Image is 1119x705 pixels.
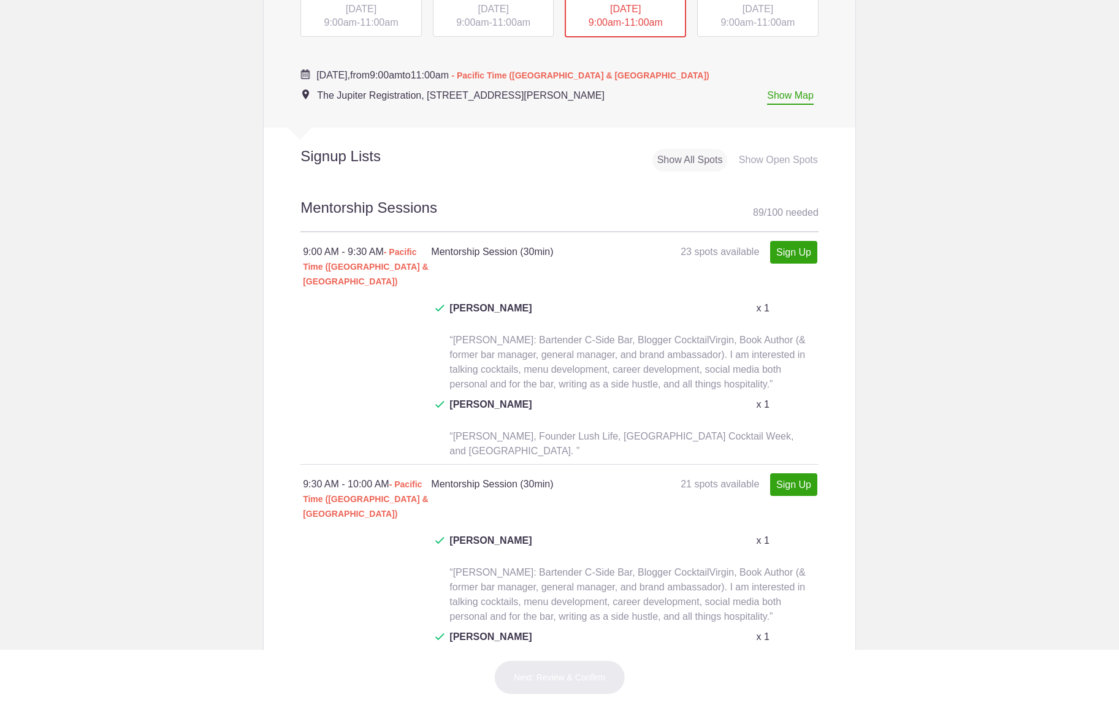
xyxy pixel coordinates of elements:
[300,69,310,79] img: Cal purple
[316,70,709,80] span: from to
[300,197,819,232] h2: Mentorship Sessions
[303,247,429,286] span: - Pacific Time ([GEOGRAPHIC_DATA] & [GEOGRAPHIC_DATA])
[767,90,814,105] a: Show Map
[435,537,445,544] img: Check dark green
[610,4,641,14] span: [DATE]
[451,70,709,80] span: - Pacific Time ([GEOGRAPHIC_DATA] & [GEOGRAPHIC_DATA])
[324,17,357,28] span: 9:00am
[753,204,819,222] div: 89 100 needed
[589,17,621,28] span: 9:00am
[316,70,350,80] span: [DATE],
[302,90,309,99] img: Event location
[478,4,508,14] span: [DATE]
[303,477,431,521] div: 9:30 AM - 10:00 AM
[370,70,402,80] span: 9:00am
[449,335,805,389] span: “[PERSON_NAME]: Bartender C-Side Bar, Blogger CocktailVirgin, Book Author (& former bar manager, ...
[264,147,461,166] h2: Signup Lists
[756,630,769,644] p: x 1
[449,567,805,622] span: “[PERSON_NAME]: Bartender C-Side Bar, Blogger CocktailVirgin, Book Author (& former bar manager, ...
[756,397,769,412] p: x 1
[449,397,532,427] span: [PERSON_NAME]
[449,533,532,563] span: [PERSON_NAME]
[764,207,766,218] span: /
[435,401,445,408] img: Check dark green
[317,90,605,101] span: The Jupiter Registration, [STREET_ADDRESS][PERSON_NAME]
[492,17,530,28] span: 11:00am
[431,477,624,492] h4: Mentorship Session (30min)
[757,17,795,28] span: 11:00am
[734,149,823,172] div: Show Open Spots
[411,70,449,80] span: 11:00am
[681,479,759,489] span: 21 spots available
[494,660,625,695] button: Next: Review & Confirm
[681,246,759,257] span: 23 spots available
[435,305,445,312] img: Check dark green
[303,479,429,519] span: - Pacific Time ([GEOGRAPHIC_DATA] & [GEOGRAPHIC_DATA])
[770,473,817,496] a: Sign Up
[770,241,817,264] a: Sign Up
[449,301,532,330] span: [PERSON_NAME]
[449,431,793,456] span: “[PERSON_NAME], Founder Lush Life, [GEOGRAPHIC_DATA] Cocktail Week, and [GEOGRAPHIC_DATA]. ”
[625,17,663,28] span: 11:00am
[756,301,769,316] p: x 1
[456,17,489,28] span: 9:00am
[756,533,769,548] p: x 1
[435,633,445,641] img: Check dark green
[652,149,728,172] div: Show All Spots
[360,17,398,28] span: 11:00am
[303,245,431,289] div: 9:00 AM - 9:30 AM
[449,630,532,659] span: [PERSON_NAME]
[431,245,624,259] h4: Mentorship Session (30min)
[346,4,376,14] span: [DATE]
[720,17,753,28] span: 9:00am
[743,4,773,14] span: [DATE]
